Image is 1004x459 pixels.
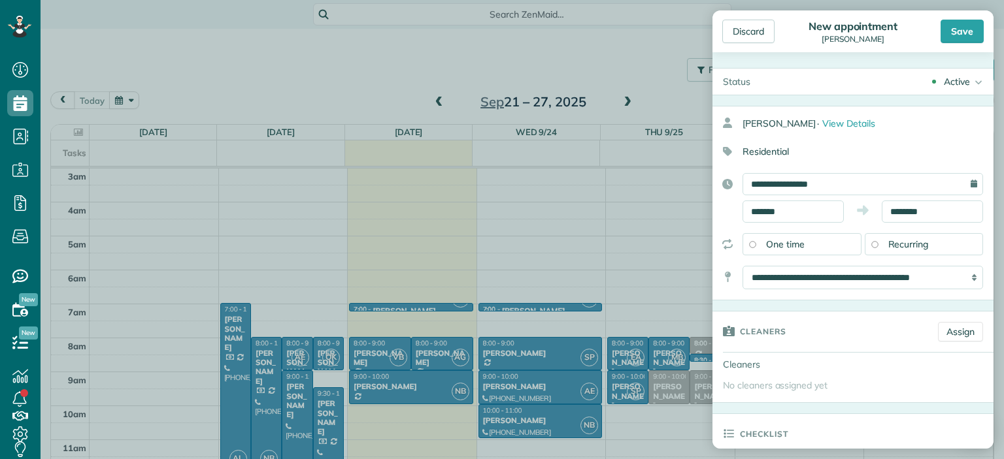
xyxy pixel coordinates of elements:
div: Discard [722,20,775,43]
input: Recurring [871,241,878,247]
a: Assign [938,322,983,341]
div: [PERSON_NAME] [805,35,901,44]
div: Cleaners [712,353,804,376]
div: Residential [712,140,983,163]
div: Status [712,69,761,95]
input: One time [749,241,756,247]
div: New appointment [805,20,901,33]
span: One time [766,238,805,250]
span: New [19,326,38,340]
div: Save [941,20,984,43]
h3: Cleaners [740,311,786,351]
span: View Details [822,118,875,129]
span: · [817,118,819,129]
div: [PERSON_NAME] [743,112,994,135]
div: Active [944,75,970,88]
span: New [19,293,38,306]
span: No cleaners assigned yet [723,379,828,391]
span: Recurring [888,238,929,250]
h3: Checklist [740,414,788,453]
